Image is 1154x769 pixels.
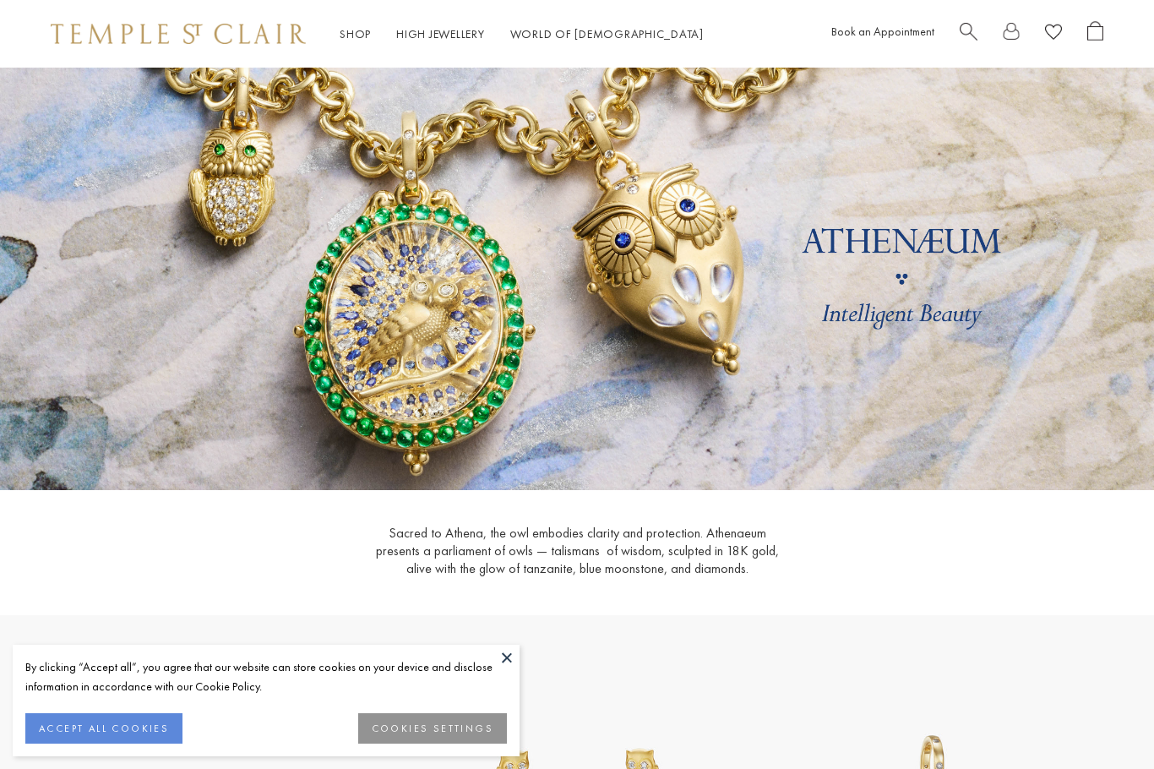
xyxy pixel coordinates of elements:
[960,21,977,47] a: Search
[366,524,788,577] p: Sacred to Athena, the owl embodies clarity and protection. Athenaeum presents a parliament of owl...
[51,24,306,44] img: Temple St. Clair
[831,24,934,39] a: Book an Appointment
[25,713,182,744] button: ACCEPT ALL COOKIES
[1087,21,1103,47] a: Open Shopping Bag
[358,713,507,744] button: COOKIES SETTINGS
[510,26,704,41] a: World of [DEMOGRAPHIC_DATA]World of [DEMOGRAPHIC_DATA]
[25,657,507,696] div: By clicking “Accept all”, you agree that our website can store cookies on your device and disclos...
[1045,21,1062,47] a: View Wishlist
[340,24,704,45] nav: Main navigation
[396,26,485,41] a: High JewelleryHigh Jewellery
[340,26,371,41] a: ShopShop
[1070,690,1137,752] iframe: Gorgias live chat messenger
